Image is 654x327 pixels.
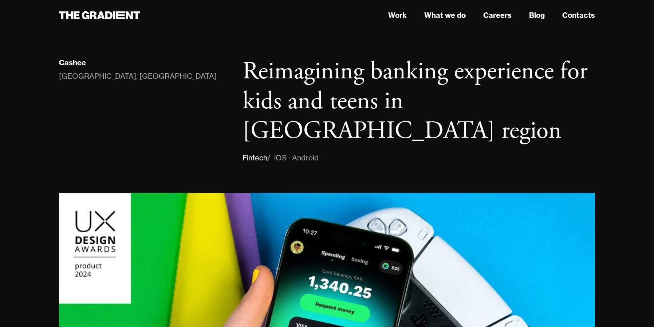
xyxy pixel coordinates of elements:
[243,57,595,146] h1: Reimagining banking experience for kids and teens in [GEOGRAPHIC_DATA] region
[243,152,267,164] div: Fintech
[483,10,512,21] a: Careers
[59,58,86,67] div: Cashee
[529,10,545,21] a: Blog
[388,10,407,21] a: Work
[424,10,466,21] a: What we do
[59,70,217,82] div: [GEOGRAPHIC_DATA], [GEOGRAPHIC_DATA]
[562,10,595,21] a: Contacts
[267,152,319,164] div: / iOS · Android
